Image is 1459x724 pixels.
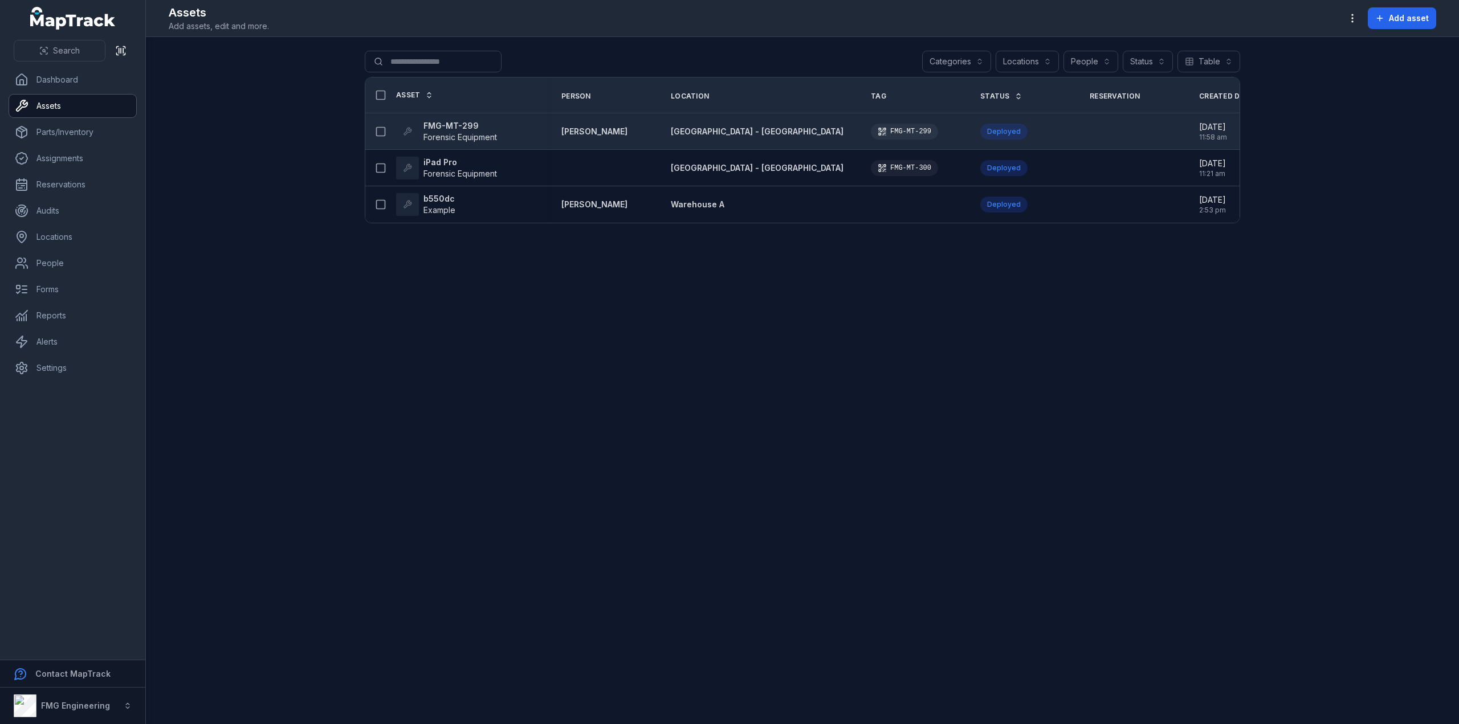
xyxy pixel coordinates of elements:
a: Settings [9,357,136,379]
a: Created Date [1199,92,1267,101]
span: Person [561,92,591,101]
div: Deployed [980,160,1028,176]
span: Status [980,92,1010,101]
span: Warehouse A [671,199,724,209]
time: 2/10/2025, 2:53:37 PM [1199,194,1226,215]
a: Assets [9,95,136,117]
button: Locations [996,51,1059,72]
span: Location [671,92,709,101]
div: FMG-MT-300 [871,160,938,176]
span: 11:58 am [1199,133,1227,142]
span: [DATE] [1199,158,1226,169]
a: MapTrack [30,7,116,30]
a: Parts/Inventory [9,121,136,144]
strong: iPad Pro [423,157,497,168]
div: Deployed [980,124,1028,140]
a: Forms [9,278,136,301]
a: Assignments [9,147,136,170]
span: Forensic Equipment [423,169,497,178]
button: Search [14,40,105,62]
span: Asset [396,91,421,100]
span: [DATE] [1199,194,1226,206]
strong: FMG-MT-299 [423,120,497,132]
div: FMG-MT-299 [871,124,938,140]
span: Created Date [1199,92,1254,101]
a: FMG-MT-299Forensic Equipment [396,120,497,143]
span: Search [53,45,80,56]
a: [GEOGRAPHIC_DATA] - [GEOGRAPHIC_DATA] [671,126,843,137]
span: [DATE] [1199,121,1227,133]
h2: Assets [169,5,269,21]
button: People [1063,51,1118,72]
a: [GEOGRAPHIC_DATA] - [GEOGRAPHIC_DATA] [671,162,843,174]
button: Add asset [1368,7,1436,29]
span: [GEOGRAPHIC_DATA] - [GEOGRAPHIC_DATA] [671,126,843,136]
span: Add asset [1389,13,1429,24]
strong: Contact MapTrack [35,669,111,678]
span: 2:53 pm [1199,206,1226,215]
button: Table [1177,51,1240,72]
a: Reservations [9,173,136,196]
a: Dashboard [9,68,136,91]
span: Add assets, edit and more. [169,21,269,32]
strong: FMG Engineering [41,701,110,710]
button: Categories [922,51,991,72]
button: Status [1123,51,1173,72]
span: Forensic Equipment [423,132,497,142]
a: Locations [9,226,136,248]
a: Alerts [9,330,136,353]
time: 9/30/2025, 11:58:19 AM [1199,121,1227,142]
a: People [9,252,136,275]
a: [PERSON_NAME] [561,126,627,137]
time: 9/30/2025, 11:21:53 AM [1199,158,1226,178]
a: Reports [9,304,136,327]
a: Status [980,92,1022,101]
span: [GEOGRAPHIC_DATA] - [GEOGRAPHIC_DATA] [671,163,843,173]
a: iPad ProForensic Equipment [396,157,497,179]
span: Example [423,205,455,215]
a: [PERSON_NAME] [561,199,627,210]
a: b550dcExample [396,193,455,216]
a: Asset [396,91,433,100]
div: Deployed [980,197,1028,212]
span: Reservation [1090,92,1140,101]
a: Warehouse A [671,199,724,210]
a: Audits [9,199,136,222]
span: Tag [871,92,886,101]
span: 11:21 am [1199,169,1226,178]
strong: b550dc [423,193,455,204]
